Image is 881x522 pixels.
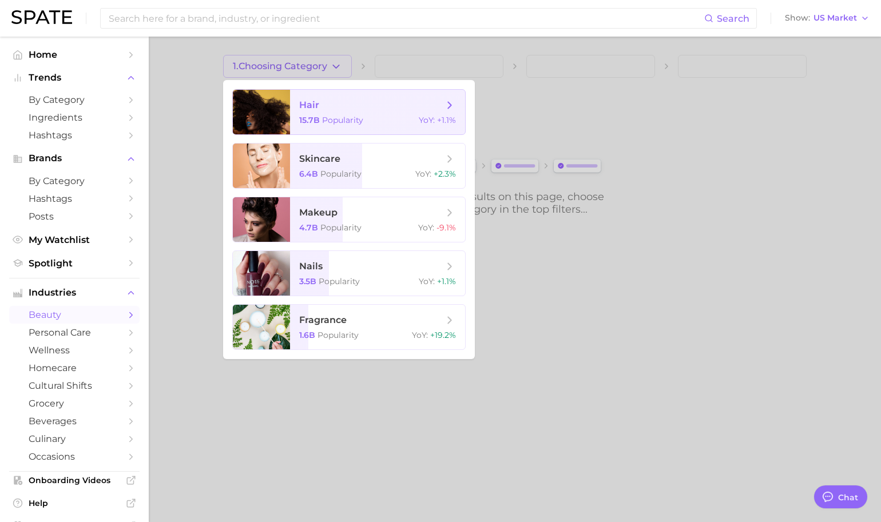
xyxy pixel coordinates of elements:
[299,276,316,286] span: 3.5b
[9,430,140,448] a: culinary
[29,112,120,123] span: Ingredients
[29,451,120,462] span: occasions
[29,345,120,356] span: wellness
[299,99,319,110] span: hair
[9,412,140,430] a: beverages
[29,309,120,320] span: beauty
[9,359,140,377] a: homecare
[9,284,140,301] button: Industries
[9,69,140,86] button: Trends
[11,10,72,24] img: SPATE
[29,475,120,485] span: Onboarding Videos
[9,126,140,144] a: Hashtags
[418,222,434,233] span: YoY :
[318,330,359,340] span: Popularity
[29,73,120,83] span: Trends
[9,172,140,190] a: by Category
[299,261,323,272] span: nails
[437,115,456,125] span: +1.1%
[9,341,140,359] a: wellness
[29,193,120,204] span: Hashtags
[9,46,140,63] a: Home
[782,11,872,26] button: ShowUS Market
[785,15,810,21] span: Show
[29,362,120,373] span: homecare
[29,258,120,269] span: Spotlight
[437,276,456,286] span: +1.1%
[9,395,140,412] a: grocery
[29,498,120,508] span: Help
[434,169,456,179] span: +2.3%
[9,495,140,512] a: Help
[9,231,140,249] a: My Watchlist
[108,9,704,28] input: Search here for a brand, industry, or ingredient
[29,380,120,391] span: cultural shifts
[299,153,340,164] span: skincare
[9,91,140,109] a: by Category
[717,13,749,24] span: Search
[430,330,456,340] span: +19.2%
[419,115,435,125] span: YoY :
[29,176,120,186] span: by Category
[29,398,120,409] span: grocery
[9,190,140,208] a: Hashtags
[299,169,318,179] span: 6.4b
[419,276,435,286] span: YoY :
[412,330,428,340] span: YoY :
[9,377,140,395] a: cultural shifts
[9,109,140,126] a: Ingredients
[29,288,120,298] span: Industries
[299,222,318,233] span: 4.7b
[319,276,360,286] span: Popularity
[29,211,120,222] span: Posts
[320,169,362,179] span: Popularity
[29,416,120,427] span: beverages
[9,472,140,489] a: Onboarding Videos
[29,94,120,105] span: by Category
[415,169,431,179] span: YoY :
[29,49,120,60] span: Home
[299,330,315,340] span: 1.6b
[9,306,140,324] a: beauty
[29,234,120,245] span: My Watchlist
[299,207,338,218] span: makeup
[299,115,320,125] span: 15.7b
[29,327,120,338] span: personal care
[299,314,347,325] span: fragrance
[436,222,456,233] span: -9.1%
[29,130,120,141] span: Hashtags
[9,448,140,465] a: occasions
[29,433,120,444] span: culinary
[322,115,363,125] span: Popularity
[223,80,475,359] ul: 1.Choosing Category
[9,150,140,167] button: Brands
[29,153,120,164] span: Brands
[813,15,857,21] span: US Market
[9,254,140,272] a: Spotlight
[9,324,140,341] a: personal care
[9,208,140,225] a: Posts
[320,222,362,233] span: Popularity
